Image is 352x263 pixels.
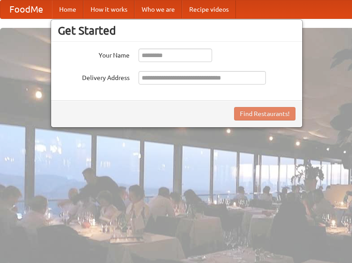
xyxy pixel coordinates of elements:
[182,0,236,18] a: Recipe videos
[234,107,296,120] button: Find Restaurants!
[52,0,83,18] a: Home
[83,0,135,18] a: How it works
[135,0,182,18] a: Who we are
[58,49,130,60] label: Your Name
[0,0,52,18] a: FoodMe
[58,71,130,82] label: Delivery Address
[58,24,296,37] h3: Get Started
